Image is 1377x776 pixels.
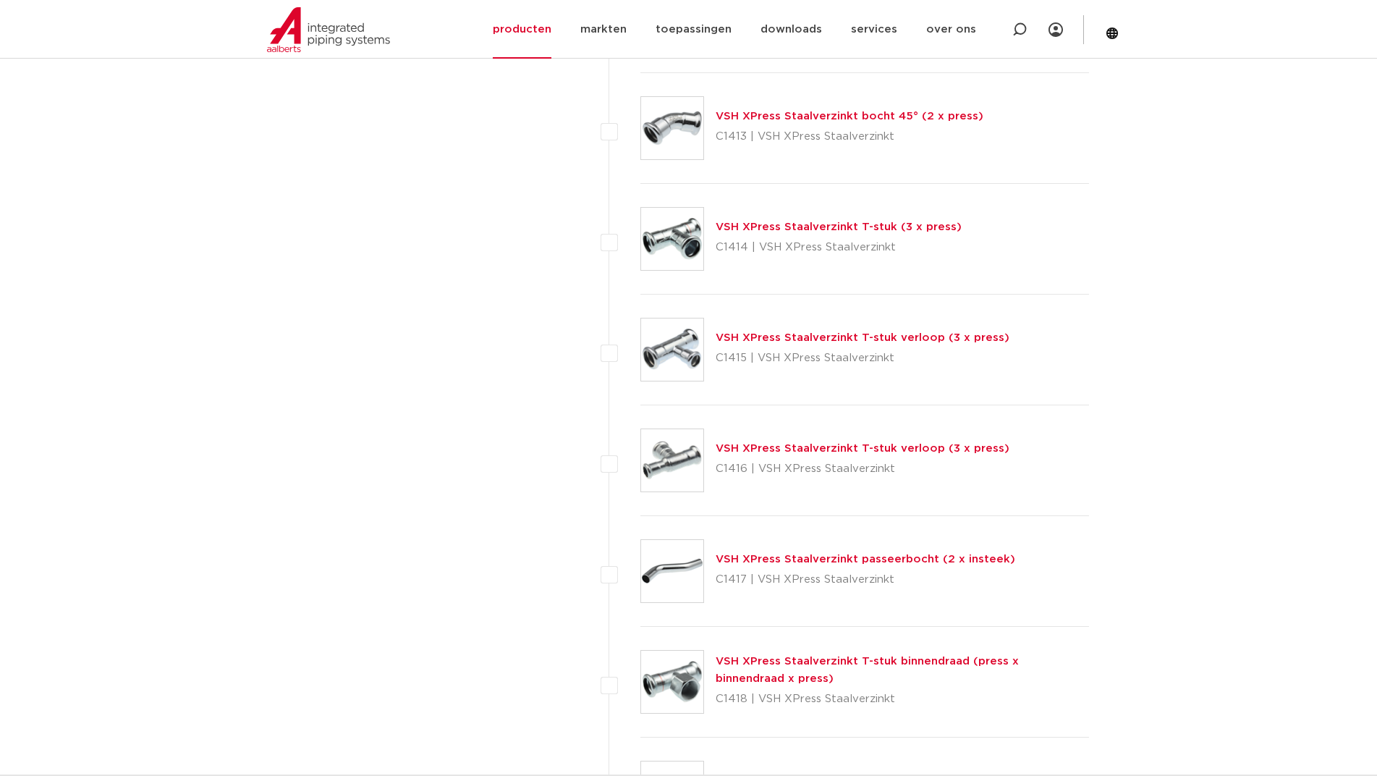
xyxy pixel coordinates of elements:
[641,429,703,492] img: Thumbnail for VSH XPress Staalverzinkt T-stuk verloop (3 x press)
[641,651,703,713] img: Thumbnail for VSH XPress Staalverzinkt T-stuk binnendraad (press x binnendraad x press)
[716,222,962,232] a: VSH XPress Staalverzinkt T-stuk (3 x press)
[641,208,703,270] img: Thumbnail for VSH XPress Staalverzinkt T-stuk (3 x press)
[641,319,703,381] img: Thumbnail for VSH XPress Staalverzinkt T-stuk verloop (3 x press)
[716,347,1009,370] p: C1415 | VSH XPress Staalverzinkt
[716,568,1015,591] p: C1417 | VSH XPress Staalverzinkt
[716,554,1015,565] a: VSH XPress Staalverzinkt passeerbocht (2 x insteek)
[716,443,1009,454] a: VSH XPress Staalverzinkt T-stuk verloop (3 x press)
[716,457,1009,481] p: C1416 | VSH XPress Staalverzinkt
[641,97,703,159] img: Thumbnail for VSH XPress Staalverzinkt bocht 45° (2 x press)
[716,236,962,259] p: C1414 | VSH XPress Staalverzinkt
[716,656,1019,684] a: VSH XPress Staalverzinkt T-stuk binnendraad (press x binnendraad x press)
[716,111,983,122] a: VSH XPress Staalverzinkt bocht 45° (2 x press)
[716,332,1009,343] a: VSH XPress Staalverzinkt T-stuk verloop (3 x press)
[641,540,703,602] img: Thumbnail for VSH XPress Staalverzinkt passeerbocht (2 x insteek)
[716,688,1090,711] p: C1418 | VSH XPress Staalverzinkt
[716,125,983,148] p: C1413 | VSH XPress Staalverzinkt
